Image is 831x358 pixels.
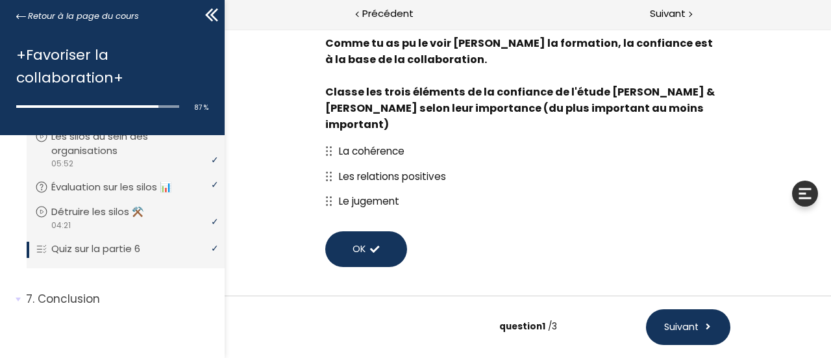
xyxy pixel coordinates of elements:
p: Détruire les silos ⚒️ [51,205,164,219]
span: Précédent [362,6,414,22]
span: Retour à la page du cours [28,9,139,23]
p: Évaluation sur les silos 📊 [51,180,192,194]
p: Conclusion [26,291,215,307]
span: 05:52 [51,158,73,170]
span: Comme tu as pu le voir [PERSON_NAME] la formation, la confiance est à la base de la collaboration. [101,7,494,105]
span: 87 % [194,103,208,112]
p: Quiz sur la partie 6 [51,242,160,256]
div: Classe les trois éléments de la confiance de l'étude [PERSON_NAME] & [PERSON_NAME] selon leur imp... [101,55,494,104]
span: La cohérence [114,116,180,129]
span: question [275,292,321,304]
button: OK [101,203,182,238]
span: Suivant [440,292,474,305]
span: Suivant [650,6,686,22]
p: Les silos au sein des organisations [51,129,213,158]
span: 7. [26,291,34,307]
span: /3 [323,292,332,304]
h1: +Favoriser la collaboration+ [16,44,202,89]
span: 04:21 [51,220,71,231]
span: OK [128,214,141,227]
div: Élargir les outils de l'apprenant [567,152,593,178]
span: Les relations positives [114,141,221,155]
a: Retour à la page du cours [16,9,139,23]
span: 1 [317,292,321,304]
button: Suivant [421,281,506,316]
span: Le jugement [114,166,175,179]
